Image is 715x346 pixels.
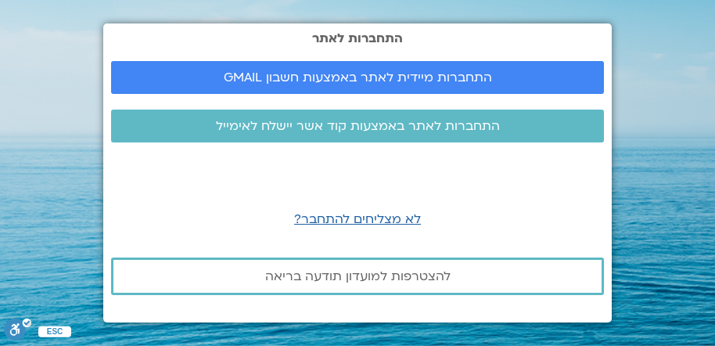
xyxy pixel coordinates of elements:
[111,110,604,142] a: התחברות לאתר באמצעות קוד אשר יישלח לאימייל
[216,119,500,133] span: התחברות לאתר באמצעות קוד אשר יישלח לאימייל
[265,269,451,283] span: להצטרפות למועדון תודעה בריאה
[294,211,421,228] a: לא מצליחים להתחבר?
[111,258,604,295] a: להצטרפות למועדון תודעה בריאה
[111,61,604,94] a: התחברות מיידית לאתר באמצעות חשבון GMAIL
[111,31,604,45] h2: התחברות לאתר
[224,70,492,85] span: התחברות מיידית לאתר באמצעות חשבון GMAIL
